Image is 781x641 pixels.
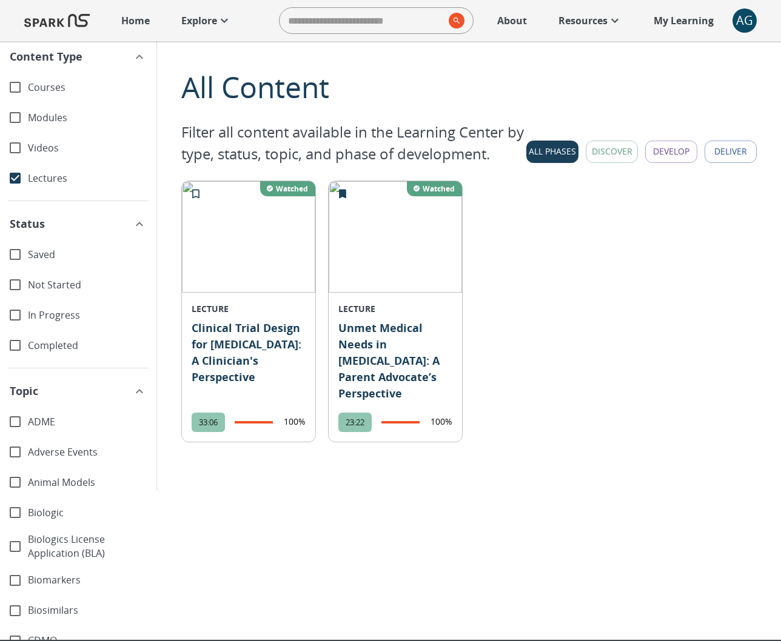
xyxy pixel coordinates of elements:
[28,533,147,560] span: Biologics License Application (BLA)
[28,476,147,490] span: Animal Models
[431,416,452,428] p: 100%
[121,13,150,28] p: Home
[552,7,628,34] a: Resources
[28,141,147,155] span: Videos
[115,7,156,34] a: Home
[28,111,147,125] span: Modules
[10,48,82,65] span: Content Type
[192,417,225,428] span: 33:06
[28,506,147,520] span: Biologic
[181,65,757,109] div: All Content
[190,188,202,200] svg: Add to My Learning
[338,320,452,403] p: Unmet Medical Needs in [MEDICAL_DATA]: A Parent Advocate’s Perspective
[175,7,238,34] a: Explore
[181,121,527,165] p: Filter all content available in the Learning Center by type, status, topic, and phase of developm...
[28,415,147,429] span: ADME
[526,141,578,163] button: All Phases
[28,308,147,322] span: In Progress
[181,13,217,28] p: Explore
[732,8,757,33] button: account of current user
[338,302,452,315] p: LECTURE
[276,184,308,194] p: Watched
[28,278,147,292] span: Not Started
[24,6,90,35] img: Logo of SPARK at Stanford
[558,13,608,28] p: Resources
[491,7,533,34] a: About
[648,7,720,34] a: My Learning
[28,171,147,185] span: Lectures
[192,320,306,403] p: Clinical Trial Design for [MEDICAL_DATA]: A Clinician's Perspective
[28,573,147,587] span: Biomarkers
[338,417,372,428] span: 23:22
[10,383,38,399] span: Topic
[497,13,527,28] p: About
[654,13,714,28] p: My Learning
[705,141,757,163] button: Deliver
[10,216,45,232] span: Status
[444,8,464,33] button: search
[28,81,147,95] span: Courses
[586,141,638,163] button: Discover
[423,184,455,194] p: Watched
[28,248,147,262] span: Saved
[732,8,757,33] div: AG
[337,188,349,200] svg: Remove from My Learning
[192,302,306,315] p: LECTURE
[28,445,147,459] span: Adverse Events
[284,416,306,428] p: 100%
[645,141,697,163] button: Develop
[235,421,273,423] span: completion progress of user
[28,339,147,353] span: Completed
[28,603,147,617] span: Biosimilars
[381,421,420,423] span: completion progress of user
